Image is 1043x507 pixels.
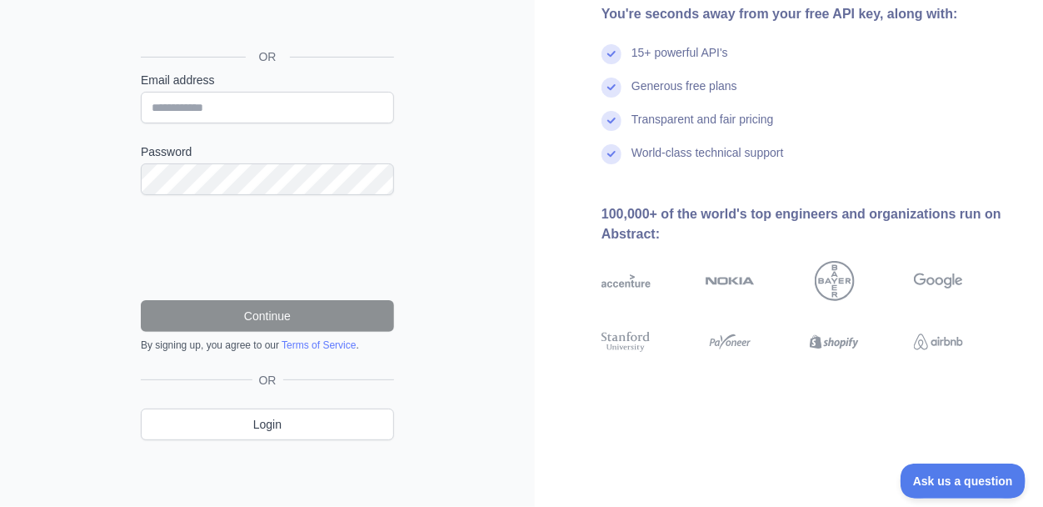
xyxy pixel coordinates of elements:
img: google [914,261,963,301]
div: Transparent and fair pricing [631,111,774,144]
div: World-class technical support [631,144,784,178]
label: Email address [141,72,394,88]
div: 100,000+ of the world's top engineers and organizations run on Abstract: [601,204,1016,244]
img: check mark [601,144,621,164]
iframe: reCAPTCHA [141,215,394,280]
img: check mark [601,44,621,64]
div: You're seconds away from your free API key, along with: [601,4,1016,24]
label: Password [141,143,394,160]
img: shopify [810,329,859,354]
span: OR [246,48,290,65]
iframe: Toggle Customer Support [901,464,1026,499]
div: 15+ powerful API's [631,44,728,78]
img: payoneer [706,329,755,354]
img: accenture [601,261,651,301]
div: By signing up, you agree to our . [141,339,394,352]
a: Login [141,409,394,440]
img: check mark [601,111,621,131]
img: airbnb [914,329,963,354]
img: nokia [706,261,755,301]
img: bayer [815,261,855,301]
iframe: [Googleでログイン]ボタン [132,1,399,38]
img: stanford university [601,329,651,354]
img: check mark [601,78,621,98]
a: Terms of Service [282,339,356,351]
span: OR [252,372,283,389]
div: Generous free plans [631,78,737,111]
button: Continue [141,300,394,332]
